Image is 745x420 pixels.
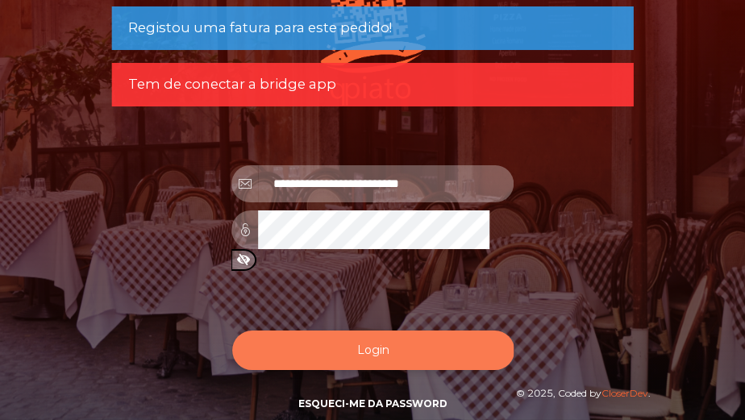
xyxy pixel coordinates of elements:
[232,331,514,370] button: Login
[128,74,336,94] span: Tem de conectar a bridge app
[601,387,648,399] a: CloserDev
[94,386,651,401] div: © 2025, Coded by .
[128,18,392,38] span: Registou uma fatura para este pedido!
[298,397,447,410] a: Esqueci-me da password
